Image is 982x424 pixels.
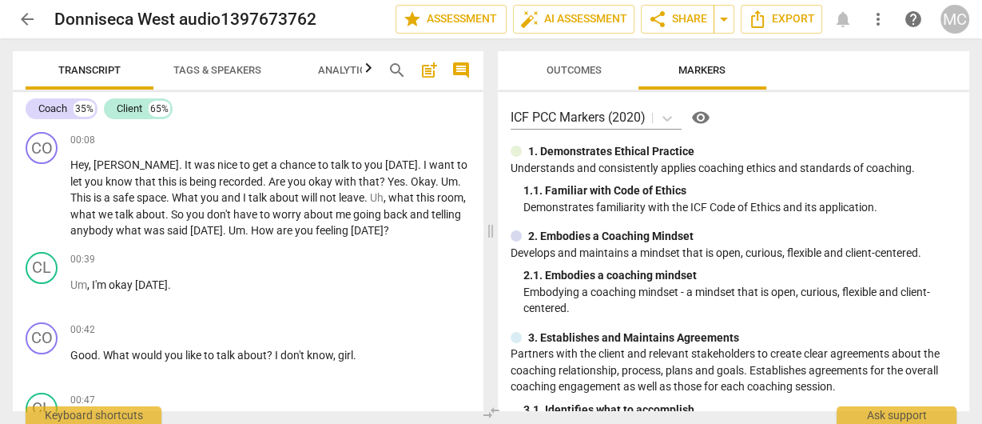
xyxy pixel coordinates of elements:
[245,224,251,237] span: .
[137,191,166,204] span: space
[190,224,223,237] span: [DATE]
[714,10,734,29] span: arrow_drop_down
[419,61,439,80] span: post_add
[189,175,219,188] span: being
[457,158,467,171] span: to
[333,349,338,362] span: ,
[70,208,98,221] span: what
[523,199,957,216] p: Demonstrates familiarity with the ICF Code of Ethics and its application.
[103,349,132,362] span: What
[523,267,957,284] div: 2. 1. Embodies a coaching mindset
[528,143,694,160] p: 1. Demonstrates Ethical Practice
[221,191,243,204] span: and
[132,349,165,362] span: would
[97,349,103,362] span: .
[171,208,186,221] span: So
[338,349,353,362] span: girl
[463,191,466,204] span: ,
[405,175,411,188] span: .
[144,224,167,237] span: was
[172,191,201,204] span: What
[92,278,109,291] span: I'm
[116,224,144,237] span: what
[423,158,429,171] span: I
[87,278,92,291] span: ,
[331,158,352,171] span: talk
[352,158,364,171] span: to
[688,105,714,130] button: Help
[523,284,957,317] p: Embodying a coaching mindset - a mindset that is open, curious, flexible and client-centered.
[547,64,602,76] span: Outcomes
[418,158,423,171] span: .
[237,349,267,362] span: about
[70,134,95,147] span: 00:08
[229,224,245,237] span: Um
[275,349,280,362] span: I
[70,394,95,407] span: 00:47
[388,61,407,80] span: search
[451,61,471,80] span: comment
[511,160,957,177] p: Understands and consistently applies coaching ethics and standards of coaching.
[233,208,260,221] span: have
[431,208,461,221] span: telling
[384,58,410,83] button: Search
[243,191,248,204] span: I
[435,175,441,188] span: .
[682,105,714,130] a: Help
[179,158,185,171] span: .
[388,191,416,204] span: what
[370,191,384,204] span: Filler word
[70,191,93,204] span: This
[280,349,307,362] span: don't
[204,349,217,362] span: to
[70,323,95,337] span: 00:42
[403,10,422,29] span: star
[269,191,301,204] span: about
[301,191,320,204] span: will
[194,158,217,171] span: was
[384,208,410,221] span: back
[385,158,418,171] span: [DATE]
[335,175,359,188] span: with
[185,158,194,171] span: It
[748,10,815,29] span: Export
[307,349,333,362] span: know
[70,278,87,291] span: Filler word
[272,208,304,221] span: worry
[251,224,276,237] span: How
[252,158,271,171] span: get
[58,64,121,76] span: Transcript
[899,5,928,34] a: Help
[448,58,474,83] button: Show/Hide comments
[109,278,135,291] span: okay
[26,252,58,284] div: Change speaker
[248,191,269,204] span: talk
[149,101,170,117] div: 65%
[304,208,336,221] span: about
[678,64,726,76] span: Markers
[523,182,957,199] div: 1. 1. Familiar with Code of Ethics
[54,10,316,30] h2: Donniseca West audio1397673762
[318,158,331,171] span: to
[26,406,161,424] div: Keyboard shortcuts
[271,158,280,171] span: a
[641,5,714,34] button: Share
[280,158,318,171] span: chance
[268,175,288,188] span: Are
[74,101,95,117] div: 35%
[240,158,252,171] span: to
[276,224,295,237] span: are
[316,224,351,237] span: feeling
[940,5,969,34] button: MC
[380,175,388,188] span: ?
[70,158,89,171] span: Hey
[26,322,58,354] div: Change speaker
[93,191,104,204] span: is
[528,228,694,245] p: 2. Embodies a Coaching Mindset
[219,175,263,188] span: recorded
[320,191,339,204] span: not
[511,346,957,395] p: Partners with the client and relevant stakeholders to create clear agreements about the coaching ...
[26,132,58,164] div: Change speaker
[104,191,113,204] span: a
